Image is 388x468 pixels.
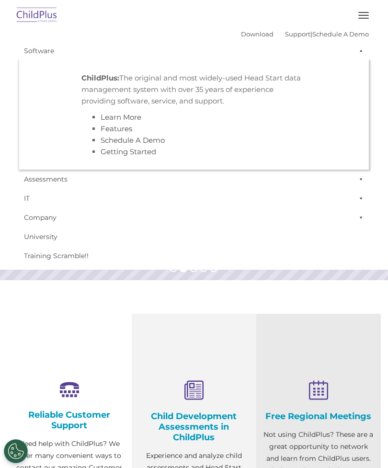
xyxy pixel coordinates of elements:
[101,147,156,156] a: Getting Started
[81,73,119,82] strong: ChildPlus:
[14,410,125,431] h4: Reliable Customer Support
[101,124,132,133] a: Features
[19,41,369,60] a: Software
[4,439,28,463] button: Cookies Settings
[19,189,369,208] a: IT
[227,365,388,468] iframe: Chat Widget
[19,227,369,246] a: University
[312,30,369,38] a: Schedule A Demo
[285,30,310,38] a: Support
[139,411,249,443] h4: Child Development Assessments in ChildPlus
[19,246,369,265] a: Training Scramble!!
[101,136,165,145] a: Schedule A Demo
[14,4,59,27] img: ChildPlus by Procare Solutions
[101,113,141,122] a: Learn More
[19,170,369,189] a: Assessments
[81,72,307,107] p: The original and most widely-used Head Start data management system with over 35 years of experie...
[19,208,369,227] a: Company
[241,30,369,38] font: |
[241,30,274,38] a: Download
